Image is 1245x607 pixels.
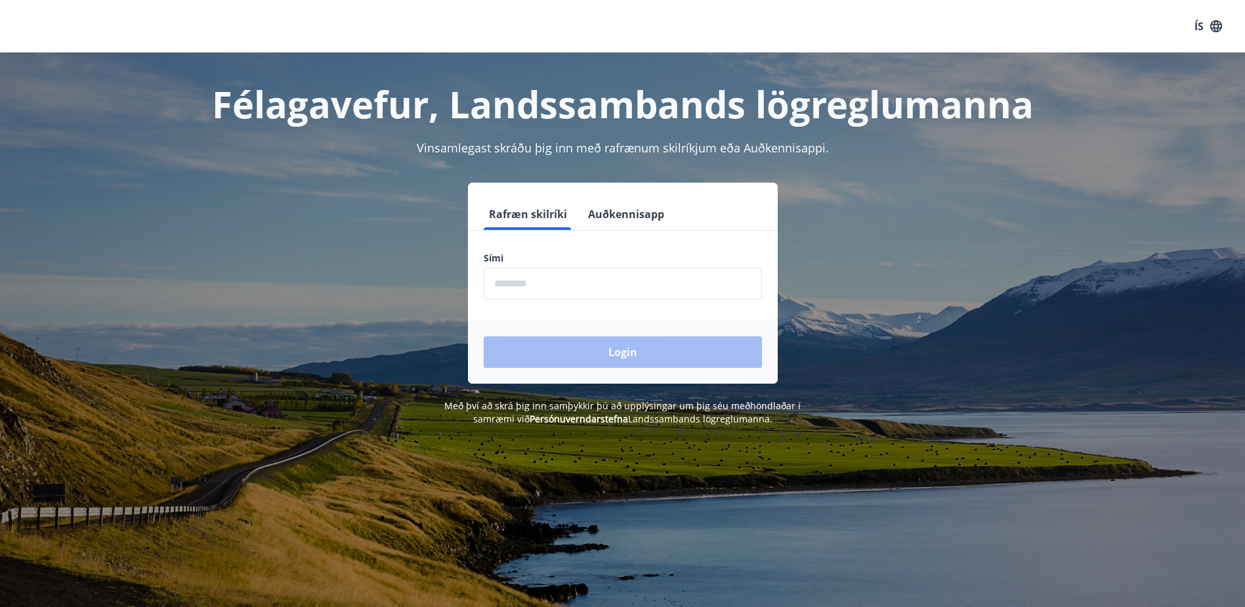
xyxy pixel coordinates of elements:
button: Auðkennisapp [583,198,669,230]
a: Persónuverndarstefna [530,413,628,425]
span: Vinsamlegast skráðu þig inn með rafrænum skilríkjum eða Auðkennisappi. [417,140,829,156]
h1: Félagavefur, Landssambands lögreglumanna [166,79,1080,129]
span: Með því að skrá þig inn samþykkir þú að upplýsingar um þig séu meðhöndlaðar í samræmi við Landssa... [444,399,801,425]
button: Rafræn skilríki [484,198,572,230]
button: ÍS [1187,14,1229,38]
label: Sími [484,252,762,265]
